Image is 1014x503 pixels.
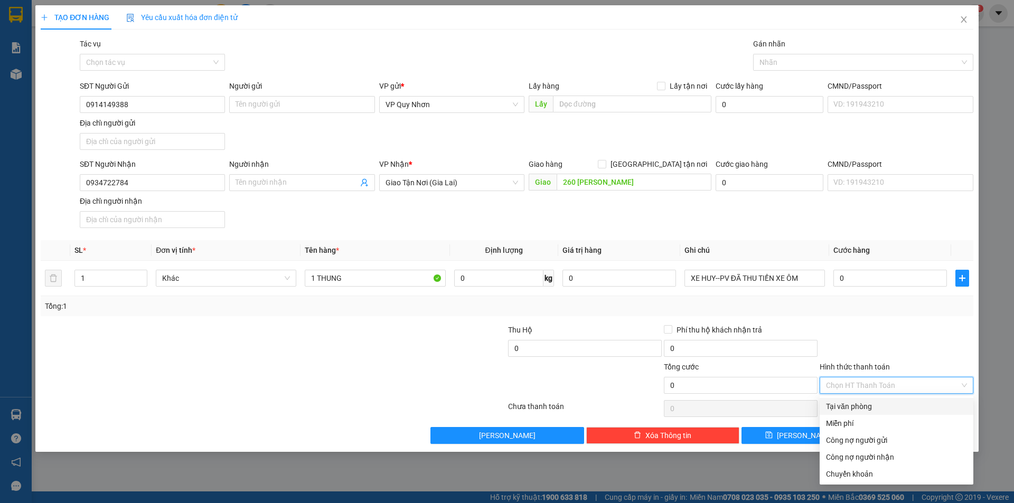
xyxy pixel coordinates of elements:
[562,270,676,287] input: 0
[741,427,856,444] button: save[PERSON_NAME]
[386,97,518,112] span: VP Quy Nhơn
[753,40,785,48] label: Gán nhãn
[7,30,39,40] strong: Sài Gòn:
[777,430,833,441] span: [PERSON_NAME]
[765,431,773,440] span: save
[68,51,120,61] strong: 0901 933 179
[529,96,553,112] span: Lấy
[716,174,823,191] input: Cước giao hàng
[68,30,153,50] strong: 0901 900 568
[379,80,524,92] div: VP gửi
[820,432,973,449] div: Cước gửi hàng sẽ được ghi vào công nợ của người gửi
[826,468,967,480] div: Chuyển khoản
[80,80,225,92] div: SĐT Người Gửi
[7,30,58,50] strong: 0931 600 979
[833,246,870,254] span: Cước hàng
[634,431,641,440] span: delete
[45,300,391,312] div: Tổng: 1
[716,82,763,90] label: Cước lấy hàng
[820,449,973,466] div: Cước gửi hàng sẽ được ghi vào công nợ của người nhận
[826,401,967,412] div: Tại văn phòng
[828,80,973,92] div: CMND/Passport
[529,82,559,90] span: Lấy hàng
[80,195,225,207] div: Địa chỉ người nhận
[7,51,59,61] strong: 0901 936 968
[606,158,711,170] span: [GEOGRAPHIC_DATA] tận nơi
[80,133,225,150] input: Địa chỉ của người gửi
[562,246,602,254] span: Giá trị hàng
[960,15,968,24] span: close
[379,160,409,168] span: VP Nhận
[126,13,238,22] span: Yêu cầu xuất hóa đơn điện tử
[56,69,132,84] span: VP Quy Nhơn
[586,427,740,444] button: deleteXóa Thông tin
[665,80,711,92] span: Lấy tận nơi
[508,326,532,334] span: Thu Hộ
[80,211,225,228] input: Địa chỉ của người nhận
[305,270,445,287] input: VD: Bàn, Ghế
[479,430,536,441] span: [PERSON_NAME]
[156,246,195,254] span: Đơn vị tính
[820,363,890,371] label: Hình thức thanh toán
[305,246,339,254] span: Tên hàng
[684,270,825,287] input: Ghi Chú
[41,13,109,22] span: TẠO ĐƠN HÀNG
[74,246,83,254] span: SL
[229,80,374,92] div: Người gửi
[716,160,768,168] label: Cước giao hàng
[645,430,691,441] span: Xóa Thông tin
[529,174,557,191] span: Giao
[162,270,290,286] span: Khác
[553,96,711,112] input: Dọc đường
[826,451,967,463] div: Công nợ người nhận
[543,270,554,287] span: kg
[41,14,48,21] span: plus
[949,5,979,35] button: Close
[45,270,62,287] button: delete
[529,160,562,168] span: Giao hàng
[507,401,663,419] div: Chưa thanh toán
[557,174,711,191] input: Dọc đường
[80,158,225,170] div: SĐT Người Nhận
[664,363,699,371] span: Tổng cước
[485,246,523,254] span: Định lượng
[716,96,823,113] input: Cước lấy hàng
[68,30,134,40] strong: [PERSON_NAME]:
[955,270,969,287] button: plus
[29,10,132,25] span: ĐỨC ĐẠT GIA LAI
[360,178,369,187] span: user-add
[229,158,374,170] div: Người nhận
[126,14,135,22] img: icon
[430,427,584,444] button: [PERSON_NAME]
[7,69,53,84] span: VP GỬI:
[80,117,225,129] div: Địa chỉ người gửi
[680,240,829,261] th: Ghi chú
[386,175,518,191] span: Giao Tận Nơi (Gia Lai)
[672,324,766,336] span: Phí thu hộ khách nhận trả
[826,434,967,446] div: Công nợ người gửi
[956,274,969,282] span: plus
[828,158,973,170] div: CMND/Passport
[826,417,967,429] div: Miễn phí
[80,40,101,48] label: Tác vụ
